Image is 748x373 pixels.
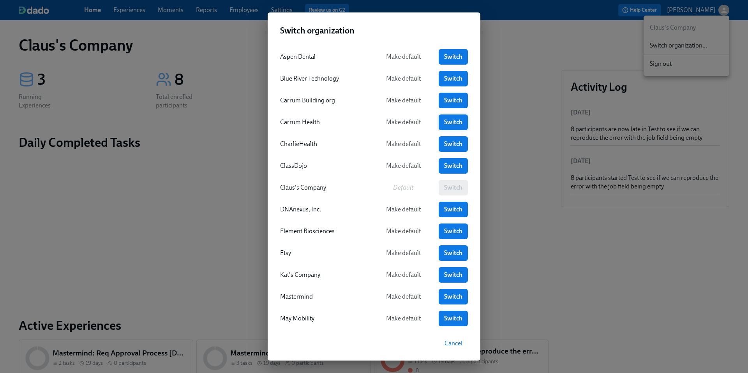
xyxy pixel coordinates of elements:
[439,136,468,152] a: Switch
[444,53,462,61] span: Switch
[374,49,432,65] button: Make default
[374,289,432,304] button: Make default
[280,118,368,127] div: Carrum Health
[280,227,368,236] div: Element Biosciences
[444,249,462,257] span: Switch
[374,202,432,217] button: Make default
[374,71,432,86] button: Make default
[280,292,368,301] div: Mastermind
[280,205,368,214] div: DNAnexus, Inc.
[444,97,462,104] span: Switch
[439,158,468,174] a: Switch
[439,245,468,261] a: Switch
[379,97,427,104] span: Make default
[444,227,462,235] span: Switch
[445,340,462,347] span: Cancel
[439,114,468,130] a: Switch
[444,118,462,126] span: Switch
[374,114,432,130] button: Make default
[379,118,427,126] span: Make default
[444,162,462,170] span: Switch
[444,206,462,213] span: Switch
[280,96,368,105] div: Carrum Building org
[444,293,462,301] span: Switch
[439,202,468,217] a: Switch
[280,271,368,279] div: Kat's Company
[444,75,462,83] span: Switch
[439,93,468,108] a: Switch
[374,245,432,261] button: Make default
[374,267,432,283] button: Make default
[439,289,468,304] a: Switch
[379,206,427,213] span: Make default
[444,140,462,148] span: Switch
[439,267,468,283] a: Switch
[374,158,432,174] button: Make default
[379,249,427,257] span: Make default
[439,336,468,351] button: Cancel
[379,293,427,301] span: Make default
[280,74,368,83] div: Blue River Technology
[444,271,462,279] span: Switch
[439,49,468,65] a: Switch
[439,223,468,239] a: Switch
[379,271,427,279] span: Make default
[439,311,468,326] a: Switch
[374,93,432,108] button: Make default
[280,162,368,170] div: ClassDojo
[280,249,368,257] div: Etsy
[280,140,368,148] div: CharlieHealth
[280,314,368,323] div: May Mobility
[379,315,427,322] span: Make default
[379,227,427,235] span: Make default
[379,140,427,148] span: Make default
[439,71,468,86] a: Switch
[444,315,462,322] span: Switch
[374,223,432,239] button: Make default
[379,75,427,83] span: Make default
[280,53,368,61] div: Aspen Dental
[379,162,427,170] span: Make default
[280,183,368,192] div: Claus's Company
[374,136,432,152] button: Make default
[374,311,432,326] button: Make default
[280,25,468,37] h2: Switch organization
[379,53,427,61] span: Make default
